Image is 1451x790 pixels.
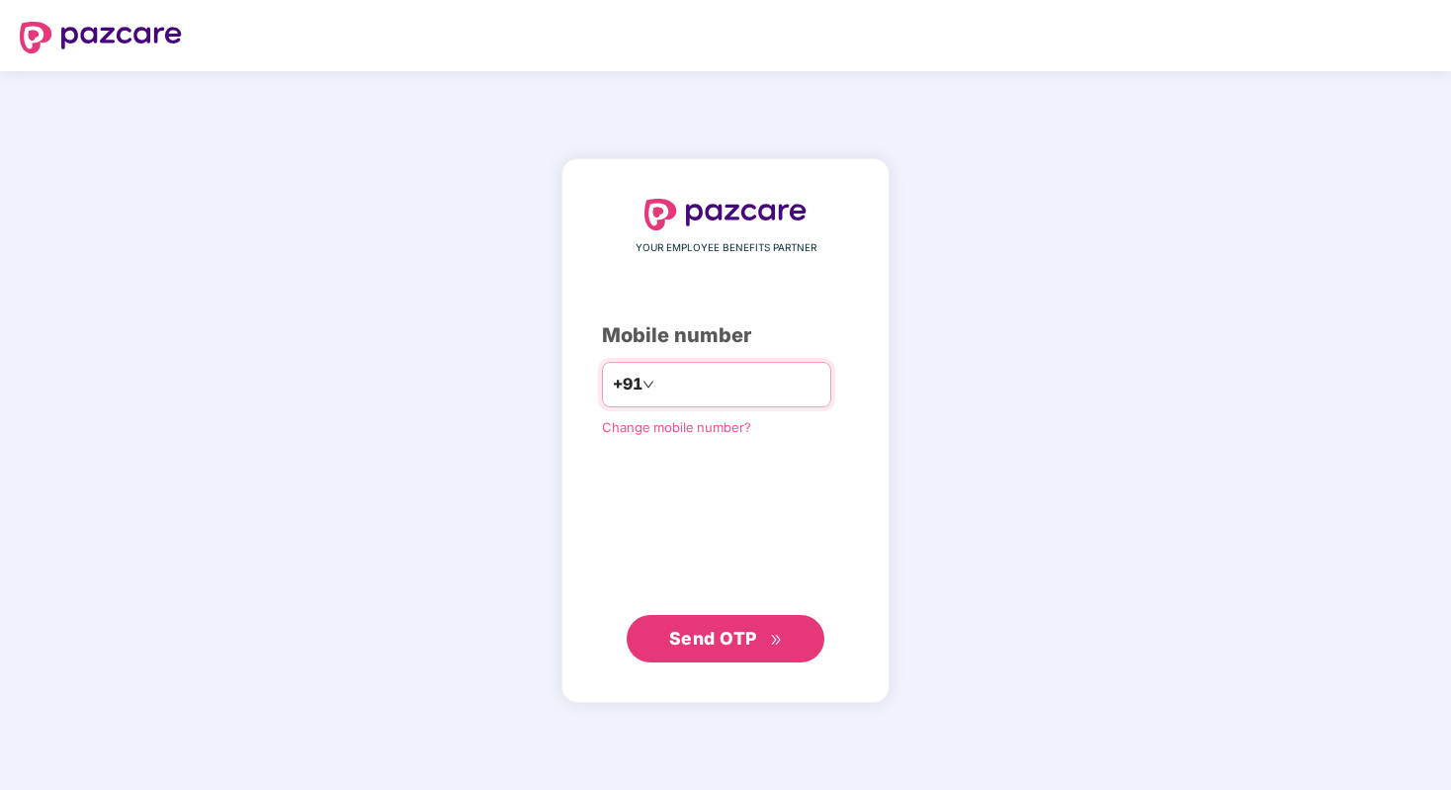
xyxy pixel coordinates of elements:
[770,634,783,647] span: double-right
[642,379,654,391] span: down
[627,615,824,662] button: Send OTPdouble-right
[613,372,642,396] span: +91
[669,628,757,649] span: Send OTP
[636,240,816,256] span: YOUR EMPLOYEE BENEFITS PARTNER
[644,199,807,230] img: logo
[602,320,849,351] div: Mobile number
[20,22,182,53] img: logo
[602,419,751,435] a: Change mobile number?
